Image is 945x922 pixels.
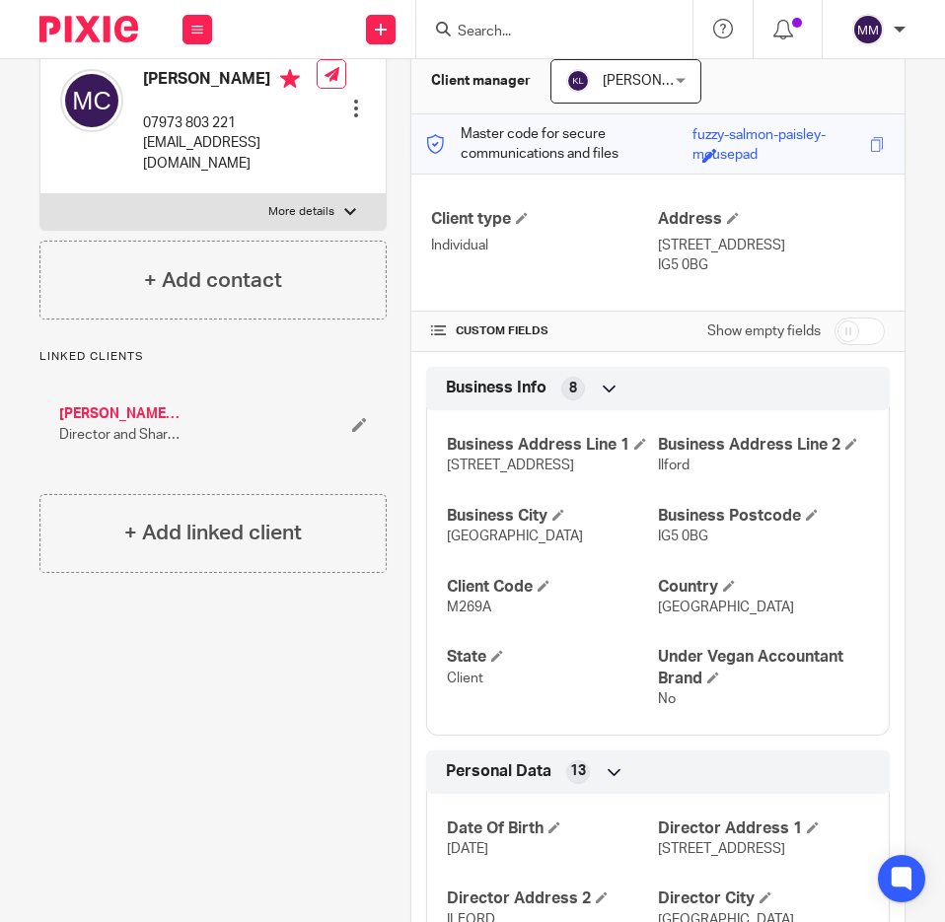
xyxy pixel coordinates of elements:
span: M269A [447,601,491,614]
h4: Address [658,209,885,230]
h4: + Add linked client [124,518,302,548]
h4: Business Postcode [658,506,869,527]
div: fuzzy-salmon-paisley-mousepad [692,125,865,148]
h4: Director Address 2 [447,888,658,909]
h4: Date Of Birth [447,818,658,839]
h4: Director City [658,888,869,909]
span: [STREET_ADDRESS] [658,842,785,856]
a: [PERSON_NAME] Associates Ltd [59,404,182,424]
span: [DATE] [447,842,488,856]
span: IG5 0BG [658,530,708,543]
img: svg%3E [566,69,590,93]
span: [GEOGRAPHIC_DATA] [658,601,794,614]
p: Linked clients [39,349,387,365]
h4: State [447,647,658,668]
p: More details [268,204,334,220]
h4: Country [658,577,869,598]
img: svg%3E [60,69,123,132]
i: Primary [280,69,300,89]
p: [STREET_ADDRESS] [658,236,885,255]
h3: Client manager [431,71,531,91]
h4: Client type [431,209,658,230]
p: Individual [431,236,658,255]
h4: [PERSON_NAME] [143,69,317,94]
h4: Business Address Line 2 [658,435,869,456]
h4: CUSTOM FIELDS [431,323,658,339]
h4: Client Code [447,577,658,598]
img: Pixie [39,16,138,42]
h4: Business City [447,506,658,527]
span: [PERSON_NAME] [603,74,711,88]
img: svg%3E [852,14,884,45]
label: Show empty fields [707,321,821,341]
p: IG5 0BG [658,255,885,275]
p: 07973 803 221 [143,113,317,133]
span: Business Info [446,378,546,398]
p: Master code for secure communications and files [426,124,692,165]
span: 13 [570,761,586,781]
p: [EMAIL_ADDRESS][DOMAIN_NAME] [143,133,317,174]
span: Director and Shareholder [59,425,182,445]
span: Client [447,672,483,685]
span: [GEOGRAPHIC_DATA] [447,530,583,543]
h4: Under Vegan Accountant Brand [658,647,869,689]
h4: Business Address Line 1 [447,435,658,456]
span: 8 [569,379,577,398]
span: No [658,692,676,706]
span: [STREET_ADDRESS] [447,459,574,472]
h4: + Add contact [144,265,282,296]
input: Search [456,24,633,41]
h4: Director Address 1 [658,818,869,839]
span: Ilford [658,459,690,472]
span: Personal Data [446,761,551,782]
